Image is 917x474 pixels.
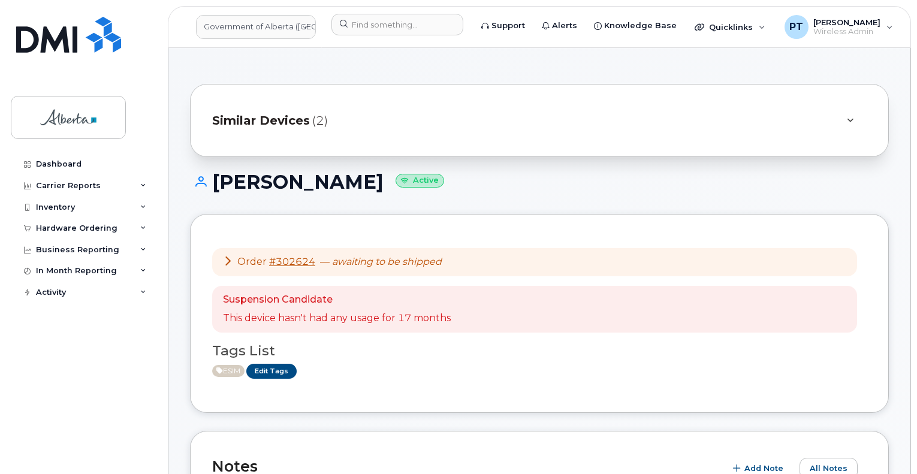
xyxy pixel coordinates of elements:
[212,343,867,358] h3: Tags List
[212,365,245,377] span: Active
[223,312,451,325] p: This device hasn't had any usage for 17 months
[396,174,444,188] small: Active
[332,256,442,267] em: awaiting to be shipped
[223,293,451,307] p: Suspension Candidate
[237,256,267,267] span: Order
[269,256,315,267] a: #302624
[190,171,889,192] h1: [PERSON_NAME]
[312,112,328,129] span: (2)
[744,463,783,474] span: Add Note
[212,112,310,129] span: Similar Devices
[320,256,442,267] span: —
[810,463,847,474] span: All Notes
[246,364,297,379] a: Edit Tags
